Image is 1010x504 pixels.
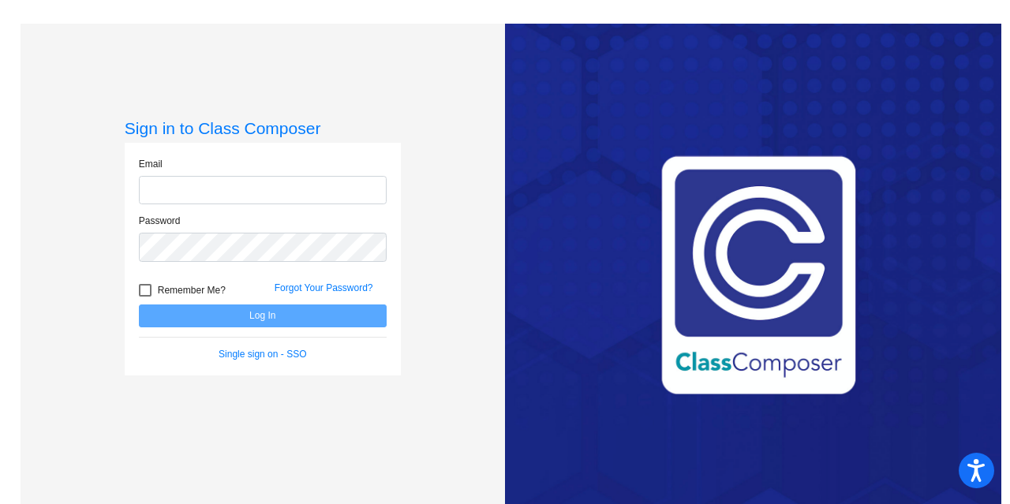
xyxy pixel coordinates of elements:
[139,157,163,171] label: Email
[139,214,181,228] label: Password
[158,281,226,300] span: Remember Me?
[139,304,387,327] button: Log In
[219,349,306,360] a: Single sign on - SSO
[125,118,401,138] h3: Sign in to Class Composer
[275,282,373,293] a: Forgot Your Password?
